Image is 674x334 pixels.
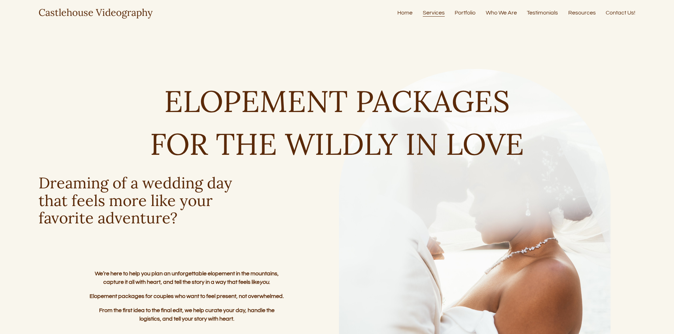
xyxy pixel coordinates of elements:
[606,8,635,17] a: Contact Us!
[455,8,476,17] a: Portfolio
[423,8,445,17] a: Services
[39,86,636,117] h1: ELOPEMENT PACKAGES
[527,8,558,17] a: Testimonials
[568,8,596,17] a: Resources
[90,293,284,299] strong: Elopement packages for couples who want to feel present, not overwhelmed.
[99,307,276,322] strong: From the first idea to the final edit, we help curate your day, handle the logistics, and tell yo...
[39,6,152,19] a: Castlehouse Videography
[39,128,636,160] h1: FOR THE WILDLY IN LOVE
[486,8,517,17] a: Who We Are
[397,8,413,17] a: Home
[260,279,269,285] em: you
[95,271,280,285] strong: We’re here to help you plan an unforgettable elopement in the mountains, capture it all with hear...
[39,174,235,227] h3: Dreaming of a wedding day that feels more like your favorite adventure?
